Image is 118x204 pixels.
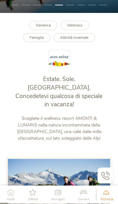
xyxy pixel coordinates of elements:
[48,50,70,67] img: Alto Adige
[28,75,91,92] span: Estate. Sole. [GEOGRAPHIC_DATA].
[78,198,89,201] span: Camere
[13,115,105,142] p: Scegliete il wellness resort AMONTI & LUNARIS nella natura incontaminata della [GEOGRAPHIC_DATA],...
[53,33,95,43] a: Attività invernale
[29,21,57,30] a: Generica
[15,92,103,109] span: Concedetevi qualcosa di speciale in vacanza!
[7,198,14,201] span: Hotel
[101,198,113,201] span: Richiesta
[60,35,88,40] b: Attività invernale
[28,198,38,201] span: Offerte
[23,33,50,43] a: Famiglia
[30,35,44,40] b: Famiglia
[60,21,89,30] a: Wellness
[67,23,82,28] b: Wellness
[36,23,51,28] b: Generica
[51,198,65,201] span: Immagini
